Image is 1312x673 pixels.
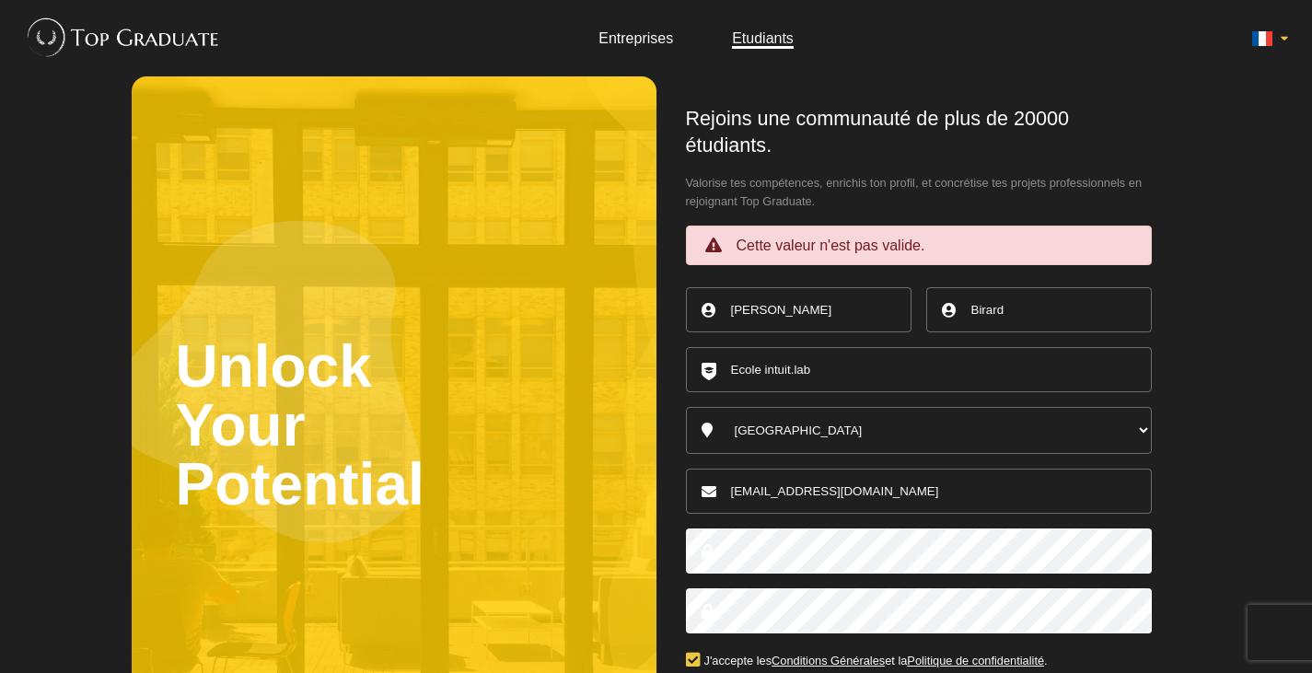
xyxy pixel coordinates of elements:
input: Prénom [686,287,911,332]
h1: Rejoins une communauté de plus de 20000 étudiants. [686,106,1152,159]
a: Etudiants [732,30,794,46]
input: Email [686,469,1152,514]
a: Conditions Générales [772,654,885,667]
span: Valorise tes compétences, enrichis ton profil, et concrétise tes projets professionnels en rejoig... [686,174,1152,211]
img: Top Graduate [18,9,220,64]
input: Nom [926,287,1152,332]
a: Politique de confidentialité [907,654,1044,667]
label: J'accepte les et la . [686,656,1048,667]
a: Entreprises [598,30,673,46]
input: Ecole [686,347,1152,392]
div: Cette valeur n'est pas valide. [686,226,1152,265]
